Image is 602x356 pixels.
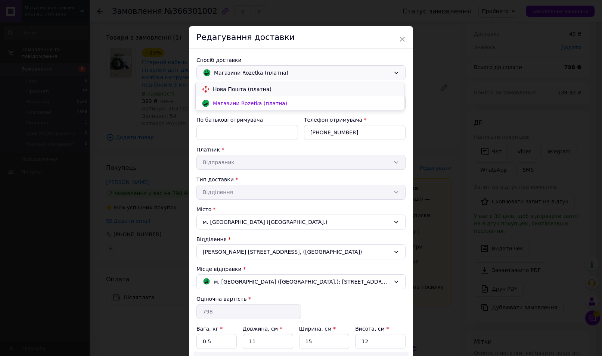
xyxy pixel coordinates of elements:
span: Магазини Rozetka (платна) [213,100,398,107]
div: [PERSON_NAME] [STREET_ADDRESS], ([GEOGRAPHIC_DATA]) [196,244,406,259]
div: Платник [196,146,406,153]
label: Оціночна вартість [196,296,246,302]
label: Вага, кг [196,326,223,332]
span: Магазини Rozetka (платна) [214,69,390,77]
div: Спосіб доставки [196,56,406,64]
div: Редагування доставки [189,26,413,49]
div: Відділення [196,235,406,243]
label: Ширина, см [299,326,336,332]
div: м. [GEOGRAPHIC_DATA] ([GEOGRAPHIC_DATA].) [196,215,406,229]
label: По батькові отримувача [196,117,263,123]
label: Довжина, см [243,326,282,332]
span: м. [GEOGRAPHIC_DATA] ([GEOGRAPHIC_DATA].); [STREET_ADDRESS] [214,278,390,286]
input: +380 [304,125,406,140]
div: Місце відправки [196,265,406,273]
label: Висота, см [355,326,389,332]
div: Тип доставки [196,176,406,183]
div: Місто [196,206,406,213]
span: Нова Пошта (платна) [213,85,398,93]
label: Телефон отримувача [304,117,362,123]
